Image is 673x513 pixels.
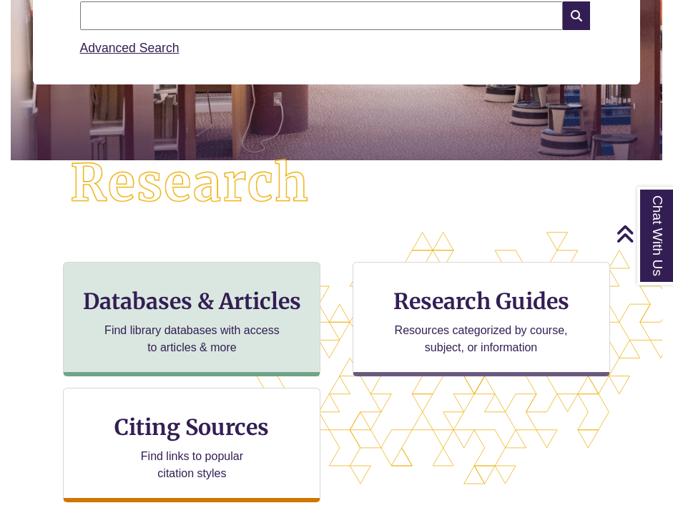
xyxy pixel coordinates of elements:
[388,322,574,356] p: Resources categorized by course, subject, or information
[365,288,598,315] h3: Research Guides
[44,132,337,234] img: Research
[616,224,669,243] a: Back to Top
[353,262,610,376] a: Research Guides Resources categorized by course, subject, or information
[105,414,280,441] h3: Citing Sources
[99,322,285,356] p: Find library databases with access to articles & more
[75,288,308,315] h3: Databases & Articles
[80,41,180,55] a: Advanced Search
[122,448,262,482] p: Find links to popular citation styles
[563,1,590,30] i: Search
[63,388,320,502] a: Citing Sources Find links to popular citation styles
[63,262,320,376] a: Databases & Articles Find library databases with access to articles & more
